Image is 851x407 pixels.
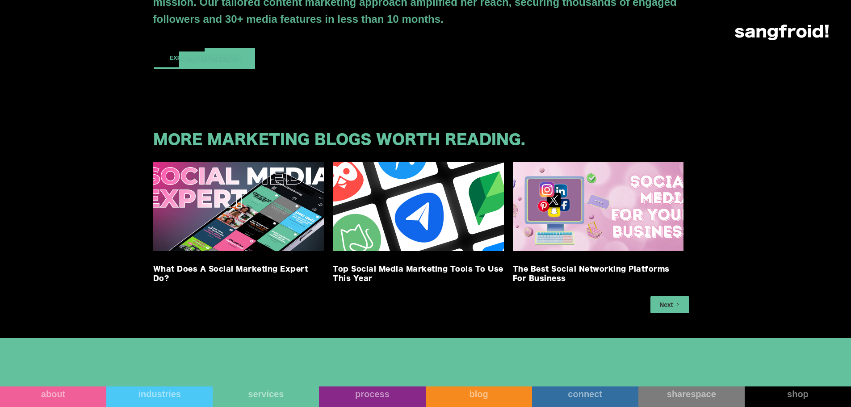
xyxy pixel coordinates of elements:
a: connect [532,386,638,407]
a: blog [426,386,532,407]
div: Explore the results [169,54,239,63]
a: shop [745,386,851,407]
div: connect [532,389,638,399]
a: The Best Social Networking Platforms for Business [513,162,684,288]
a: process [319,386,425,407]
a: Next Page [650,296,689,313]
a: privacy policy [347,169,373,174]
a: services [213,386,319,407]
div: Next [659,300,673,309]
img: logo [735,25,829,40]
a: Explore the results [153,47,256,70]
a: Top Social Media Marketing Tools to Use This Year [333,162,504,288]
div: industries [106,389,213,399]
div: services [213,389,319,399]
h3: The Best Social Networking Platforms for Business [513,260,684,283]
h2: MORE MARKETING BLOGS WORTH READING. [153,133,698,148]
div: List [149,288,694,313]
h3: Top Social Media Marketing Tools to Use This Year [333,260,504,283]
div: sharespace [638,389,745,399]
a: sharespace [638,386,745,407]
div: shop [745,389,851,399]
h3: What Does a Social Marketing Expert Do? [153,260,324,283]
div: process [319,389,425,399]
a: industries [106,386,213,407]
a: What Does a Social Marketing Expert Do? [153,162,324,288]
div: blog [426,389,532,399]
